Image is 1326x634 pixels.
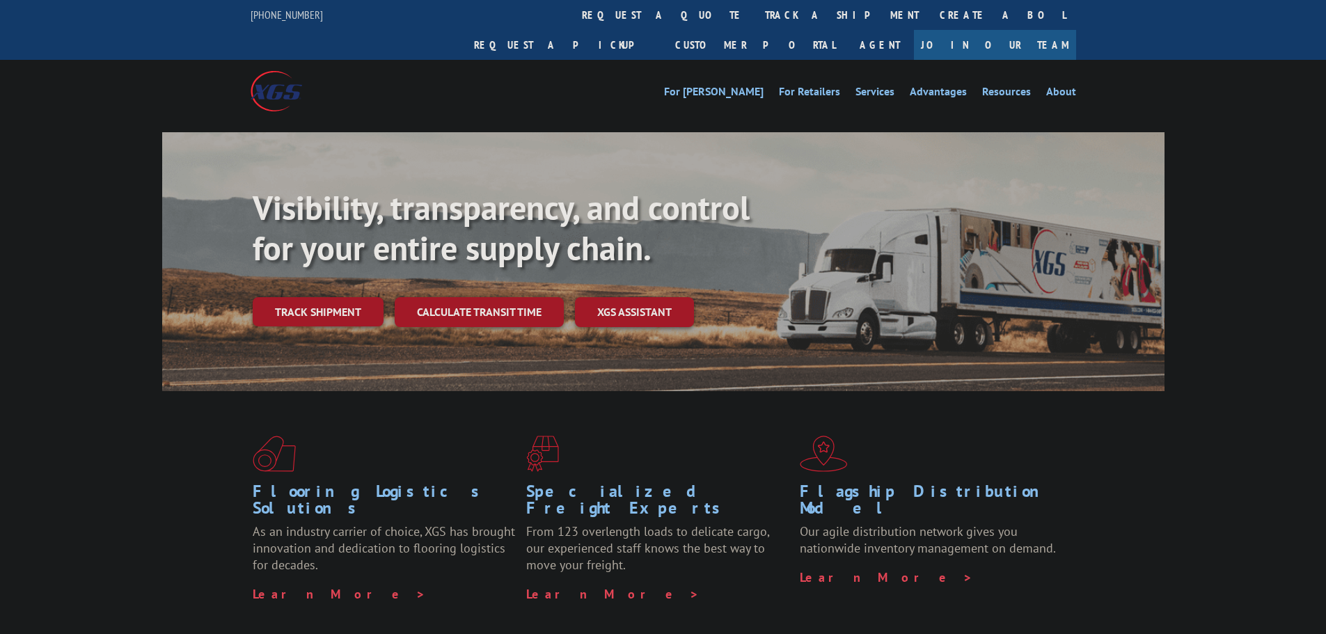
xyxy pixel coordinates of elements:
[914,30,1076,60] a: Join Our Team
[253,523,515,573] span: As an industry carrier of choice, XGS has brought innovation and dedication to flooring logistics...
[464,30,665,60] a: Request a pickup
[395,297,564,327] a: Calculate transit time
[251,8,323,22] a: [PHONE_NUMBER]
[526,586,700,602] a: Learn More >
[800,569,973,585] a: Learn More >
[982,86,1031,102] a: Resources
[1046,86,1076,102] a: About
[253,483,516,523] h1: Flooring Logistics Solutions
[910,86,967,102] a: Advantages
[526,523,789,585] p: From 123 overlength loads to delicate cargo, our experienced staff knows the best way to move you...
[800,483,1063,523] h1: Flagship Distribution Model
[846,30,914,60] a: Agent
[800,523,1056,556] span: Our agile distribution network gives you nationwide inventory management on demand.
[253,436,296,472] img: xgs-icon-total-supply-chain-intelligence-red
[253,586,426,602] a: Learn More >
[800,436,848,472] img: xgs-icon-flagship-distribution-model-red
[526,483,789,523] h1: Specialized Freight Experts
[779,86,840,102] a: For Retailers
[855,86,894,102] a: Services
[526,436,559,472] img: xgs-icon-focused-on-flooring-red
[253,297,384,326] a: Track shipment
[575,297,694,327] a: XGS ASSISTANT
[665,30,846,60] a: Customer Portal
[253,186,750,269] b: Visibility, transparency, and control for your entire supply chain.
[664,86,764,102] a: For [PERSON_NAME]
